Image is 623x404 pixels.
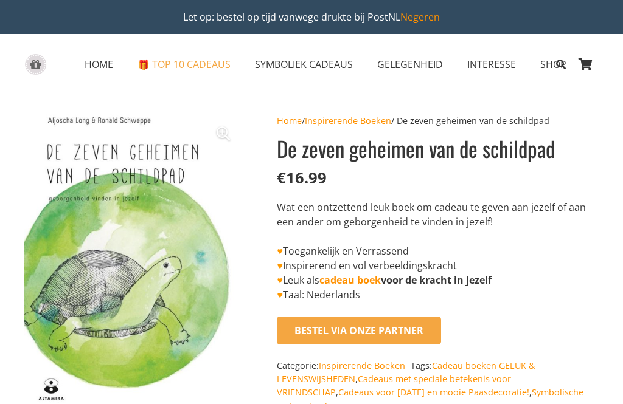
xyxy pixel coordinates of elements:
[377,58,443,71] span: GELEGENHEID
[277,288,283,301] span: ♥
[467,58,516,71] span: INTERESSE
[365,49,455,80] a: GELEGENHEIDGELEGENHEID Menu
[277,244,599,302] p: Toegankelijk en Verrassend Inspirerend en vol verbeeldingskracht Leuk als Taal: Nederlands
[125,49,243,80] a: 🎁 TOP 10 CADEAUS🎁 TOP 10 CADEAUS Menu
[277,167,327,188] bdi: 16.99
[204,114,243,153] a: Afbeeldinggalerij in volledig scherm bekijken
[277,259,283,272] span: ♥
[319,273,492,287] strong: voor de kracht in jezelf
[277,317,441,344] button: Bestel via onze Partner
[277,114,599,128] nav: Breadcrumb
[319,360,405,371] a: Inspirerende Boeken
[24,54,47,75] a: gift-box-icon-grey-inspirerendwinkelen
[540,58,566,71] span: SHOP
[338,386,529,398] a: Cadeaus voor [DATE] en mooie Paasdecoratie!
[455,49,528,80] a: INTERESSEINTERESSE Menu
[255,58,353,71] span: SYMBOLIEK CADEAUS
[277,115,302,126] a: Home
[137,58,231,71] span: 🎁 TOP 10 CADEAUS
[319,273,381,287] a: cadeau boek
[277,360,408,371] span: Categorie:
[572,34,599,95] a: Winkelwagen
[85,58,113,71] span: HOME
[528,49,579,80] a: SHOPSHOP Menu
[277,200,599,229] p: Wat een ontzettend leuk boek om cadeau te geven aan jezelf of aan een ander om geborgenheid te vi...
[305,115,391,126] a: Inspirerende Boeken
[243,49,365,80] a: SYMBOLIEK CADEAUSSYMBOLIEK CADEAUS Menu
[277,167,286,188] span: €
[277,273,283,287] span: ♥
[277,373,511,398] a: Cadeaus met speciale betekenis voor VRIENDSCHAP
[277,244,283,258] span: ♥
[277,134,599,163] h1: De zeven geheimen van de schildpad
[72,49,125,80] a: HOMEHOME Menu
[400,10,440,24] a: Negeren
